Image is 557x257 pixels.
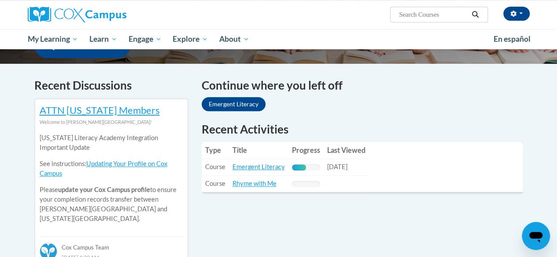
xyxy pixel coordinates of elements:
[327,163,347,170] span: [DATE]
[229,141,288,159] th: Title
[129,34,162,44] span: Engage
[232,180,277,187] a: Rhyme with Me
[288,141,324,159] th: Progress
[398,9,468,20] input: Search Courses
[324,141,369,159] th: Last Viewed
[28,7,126,22] img: Cox Campus
[40,117,183,127] div: Welcome to [PERSON_NAME][GEOGRAPHIC_DATA]!
[494,34,531,43] span: En español
[34,77,188,94] h4: Recent Discussions
[232,163,285,170] a: Emergent Literacy
[123,29,167,49] a: Engage
[22,29,84,49] a: My Learning
[28,7,186,22] a: Cox Campus
[40,133,183,152] p: [US_STATE] Literacy Academy Integration Important Update
[40,104,160,116] a: ATTN [US_STATE] Members
[40,127,183,230] div: Please to ensure your completion records transfer between [PERSON_NAME][GEOGRAPHIC_DATA] and [US_...
[84,29,123,49] a: Learn
[58,186,150,193] b: update your Cox Campus profile
[202,121,523,137] h1: Recent Activities
[21,29,536,49] div: Main menu
[214,29,255,49] a: About
[468,9,482,20] button: Search
[488,30,536,48] a: En español
[219,34,249,44] span: About
[292,164,306,170] div: Progress, %
[167,29,214,49] a: Explore
[40,159,183,178] p: See instructions:
[27,34,78,44] span: My Learning
[202,141,229,159] th: Type
[503,7,530,21] button: Account Settings
[205,180,225,187] span: Course
[202,77,523,94] h4: Continue where you left off
[89,34,117,44] span: Learn
[40,160,167,177] a: Updating Your Profile on Cox Campus
[205,163,225,170] span: Course
[173,34,208,44] span: Explore
[522,222,550,250] iframe: Button to launch messaging window
[40,236,183,252] div: Cox Campus Team
[202,97,266,111] a: Emergent Literacy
